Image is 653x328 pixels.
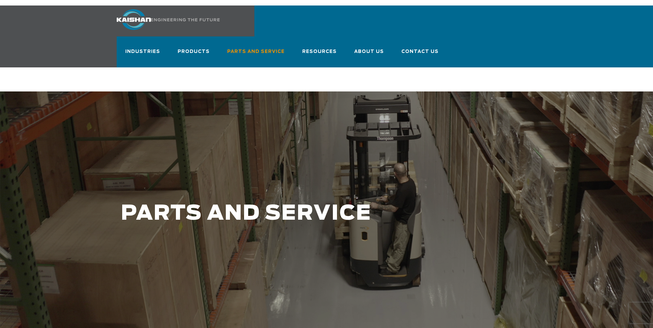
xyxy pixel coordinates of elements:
[354,43,384,67] a: About Us
[401,48,439,56] span: Contact Us
[117,9,151,30] img: kaishan logo
[151,18,220,21] img: Engineering the future
[227,43,285,67] a: Parts and Service
[178,43,210,67] a: Products
[117,6,239,36] a: Kaishan USA
[354,48,384,57] span: About Us
[121,202,463,225] h1: PARTS AND SERVICE
[401,43,439,66] a: Contact Us
[125,43,160,67] a: Industries
[302,43,337,67] a: Resources
[227,48,285,57] span: Parts and Service
[178,48,210,57] span: Products
[125,48,160,57] span: Industries
[302,48,337,57] span: Resources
